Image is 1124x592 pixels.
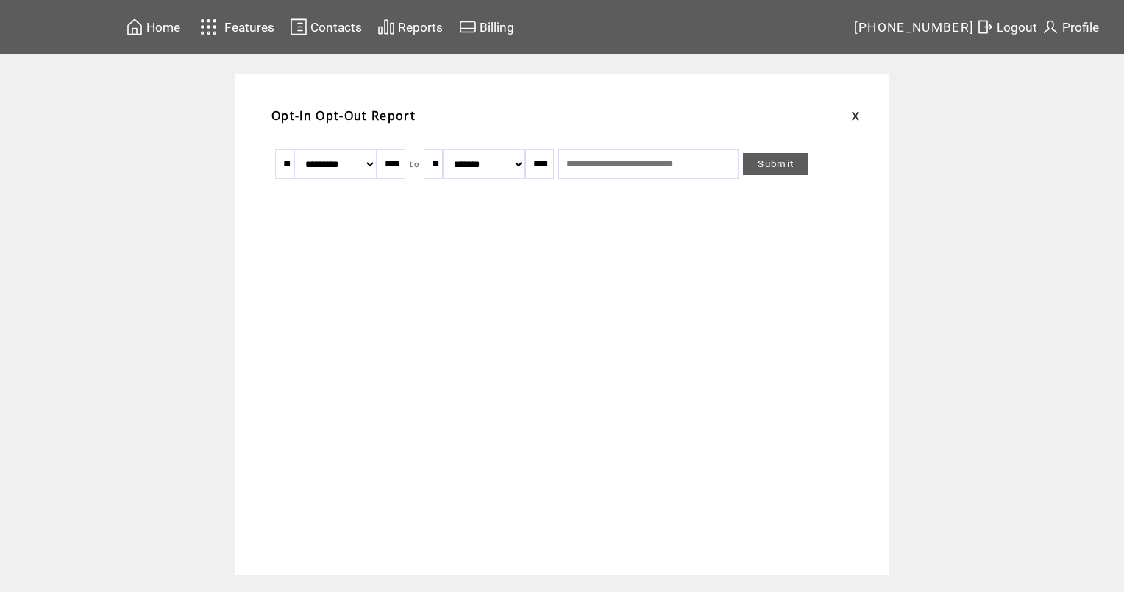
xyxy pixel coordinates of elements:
[974,15,1039,38] a: Logout
[459,18,477,36] img: creidtcard.svg
[193,13,277,41] a: Features
[196,15,221,39] img: features.svg
[997,20,1037,35] span: Logout
[224,20,274,35] span: Features
[410,159,419,169] span: to
[271,108,416,124] span: Opt-In Opt-Out Report
[310,20,362,35] span: Contacts
[743,153,808,175] a: Submit
[1039,15,1101,38] a: Profile
[290,18,307,36] img: contacts.svg
[124,15,182,38] a: Home
[457,15,516,38] a: Billing
[288,15,364,38] a: Contacts
[146,20,180,35] span: Home
[375,15,445,38] a: Reports
[377,18,395,36] img: chart.svg
[480,20,514,35] span: Billing
[1042,18,1059,36] img: profile.svg
[126,18,143,36] img: home.svg
[976,18,994,36] img: exit.svg
[1062,20,1099,35] span: Profile
[398,20,443,35] span: Reports
[854,20,975,35] span: [PHONE_NUMBER]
